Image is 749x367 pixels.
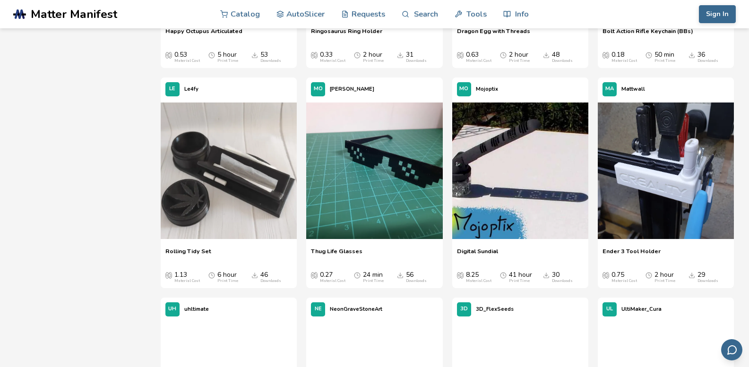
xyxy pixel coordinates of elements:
span: UL [606,306,613,312]
div: 2 hour [509,51,530,63]
span: Average Print Time [500,271,507,279]
span: Downloads [397,51,404,59]
div: Material Cost [466,279,491,283]
div: Print Time [509,279,530,283]
a: Thug Life Glasses [311,248,362,262]
span: Average Cost [165,51,172,59]
div: Print Time [363,279,384,283]
div: 53 [260,51,281,63]
span: Downloads [689,51,695,59]
span: MO [459,86,468,92]
a: Ender 3 Tool Holder [603,248,661,262]
div: 24 min [363,271,384,283]
span: Average Print Time [646,51,652,59]
span: Downloads [251,51,258,59]
span: Downloads [543,51,550,59]
span: Average Print Time [208,51,215,59]
span: UH [168,306,176,312]
div: Downloads [552,279,573,283]
a: Happy Octupus Articulated [165,27,242,42]
span: Average Cost [311,51,318,59]
div: 2 hour [654,271,675,283]
div: 48 [552,51,573,63]
div: 30 [552,271,573,283]
div: Material Cost [611,279,637,283]
span: Average Print Time [354,51,361,59]
div: Downloads [406,59,427,63]
div: 46 [260,271,281,283]
div: Print Time [363,59,384,63]
div: Print Time [654,279,675,283]
span: Average Cost [603,51,609,59]
div: Downloads [697,59,718,63]
p: Mattwall [621,84,645,94]
div: 8.25 [466,271,491,283]
div: Material Cost [174,59,200,63]
div: 56 [406,271,427,283]
p: Mojoptix [476,84,498,94]
span: Matter Manifest [31,8,117,21]
span: Average Print Time [646,271,652,279]
button: Sign In [699,5,736,23]
div: Print Time [509,59,530,63]
span: Average Cost [457,51,464,59]
span: MO [314,86,323,92]
span: Average Cost [311,271,318,279]
p: [PERSON_NAME] [330,84,374,94]
a: Rolling Tidy Set [165,248,211,262]
div: Material Cost [174,279,200,283]
div: Material Cost [320,279,345,283]
div: 0.27 [320,271,345,283]
a: Dragon Egg with Threads [457,27,530,42]
p: Le4fy [184,84,198,94]
p: UltiMaker_Cura [621,304,662,314]
div: 5 hour [217,51,238,63]
button: Send feedback via email [721,339,742,360]
div: 0.53 [174,51,200,63]
span: Average Print Time [208,271,215,279]
span: MA [605,86,614,92]
div: Downloads [552,59,573,63]
div: Material Cost [320,59,345,63]
div: Material Cost [466,59,491,63]
span: Average Cost [457,271,464,279]
div: 0.63 [466,51,491,63]
div: Downloads [260,59,281,63]
span: Average Cost [165,271,172,279]
div: 41 hour [509,271,532,283]
div: 2 hour [363,51,384,63]
div: 1.13 [174,271,200,283]
div: Print Time [217,59,238,63]
span: Average Cost [603,271,609,279]
span: Digital Sundial [457,248,498,262]
div: Print Time [654,59,675,63]
p: uhltimate [184,304,209,314]
div: 0.33 [320,51,345,63]
span: Downloads [543,271,550,279]
div: Downloads [260,279,281,283]
a: Bolt Action Rifle Keychain (BBs) [603,27,693,42]
div: Print Time [217,279,238,283]
a: Ringosaurus Ring Holder [311,27,382,42]
p: NeonGraveStoneArt [330,304,382,314]
div: 29 [697,271,718,283]
div: 50 min [654,51,675,63]
span: Downloads [689,271,695,279]
div: Downloads [697,279,718,283]
span: Average Print Time [500,51,507,59]
span: Downloads [397,271,404,279]
div: 0.18 [611,51,637,63]
span: LE [169,86,175,92]
p: 3D_FlexSeeds [476,304,514,314]
div: 6 hour [217,271,238,283]
div: Material Cost [611,59,637,63]
span: NE [315,306,322,312]
span: 3D [460,306,468,312]
span: Downloads [251,271,258,279]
